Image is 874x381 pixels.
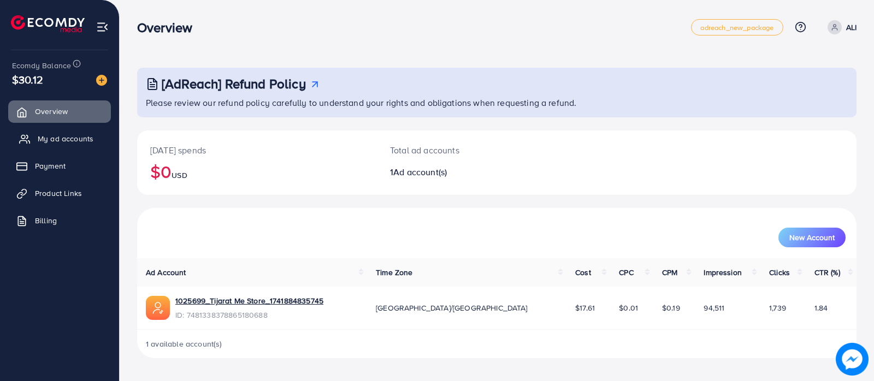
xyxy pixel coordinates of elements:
[150,161,364,182] h2: $0
[704,267,742,278] span: Impression
[814,302,828,313] span: 1.84
[96,21,109,33] img: menu
[390,167,544,177] h2: 1
[162,76,306,92] h3: [AdReach] Refund Policy
[846,21,857,34] p: ALI
[35,215,57,226] span: Billing
[8,128,111,150] a: My ad accounts
[12,72,43,87] span: $30.12
[35,106,68,117] span: Overview
[137,20,201,35] h3: Overview
[146,96,850,109] p: Please review our refund policy carefully to understand your rights and obligations when requesti...
[814,267,840,278] span: CTR (%)
[575,267,591,278] span: Cost
[691,19,783,35] a: adreach_new_package
[146,267,186,278] span: Ad Account
[700,24,773,31] span: adreach_new_package
[175,309,323,320] span: ID: 7481338378865180688
[150,144,364,157] p: [DATE] spends
[662,267,677,278] span: CPM
[390,144,544,157] p: Total ad accounts
[376,267,412,278] span: Time Zone
[12,60,71,71] span: Ecomdy Balance
[8,182,111,204] a: Product Links
[96,75,107,86] img: image
[619,302,638,313] span: $0.01
[619,267,633,278] span: CPC
[8,210,111,231] a: Billing
[8,155,111,177] a: Payment
[662,302,680,313] span: $0.19
[789,234,835,241] span: New Account
[769,267,790,278] span: Clicks
[704,302,724,313] span: 94,511
[823,20,857,34] a: ALI
[778,228,846,247] button: New Account
[575,302,595,313] span: $17.61
[836,343,869,376] img: image
[8,100,111,122] a: Overview
[172,170,187,181] span: USD
[35,188,82,199] span: Product Links
[175,295,323,306] a: 1025699_Tijarat Me Store_1741884835745
[376,302,528,313] span: [GEOGRAPHIC_DATA]/[GEOGRAPHIC_DATA]
[35,160,66,171] span: Payment
[38,133,93,144] span: My ad accounts
[146,338,222,349] span: 1 available account(s)
[769,302,786,313] span: 1,739
[11,15,85,32] img: logo
[146,296,170,320] img: ic-ads-acc.e4c84228.svg
[393,166,447,178] span: Ad account(s)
